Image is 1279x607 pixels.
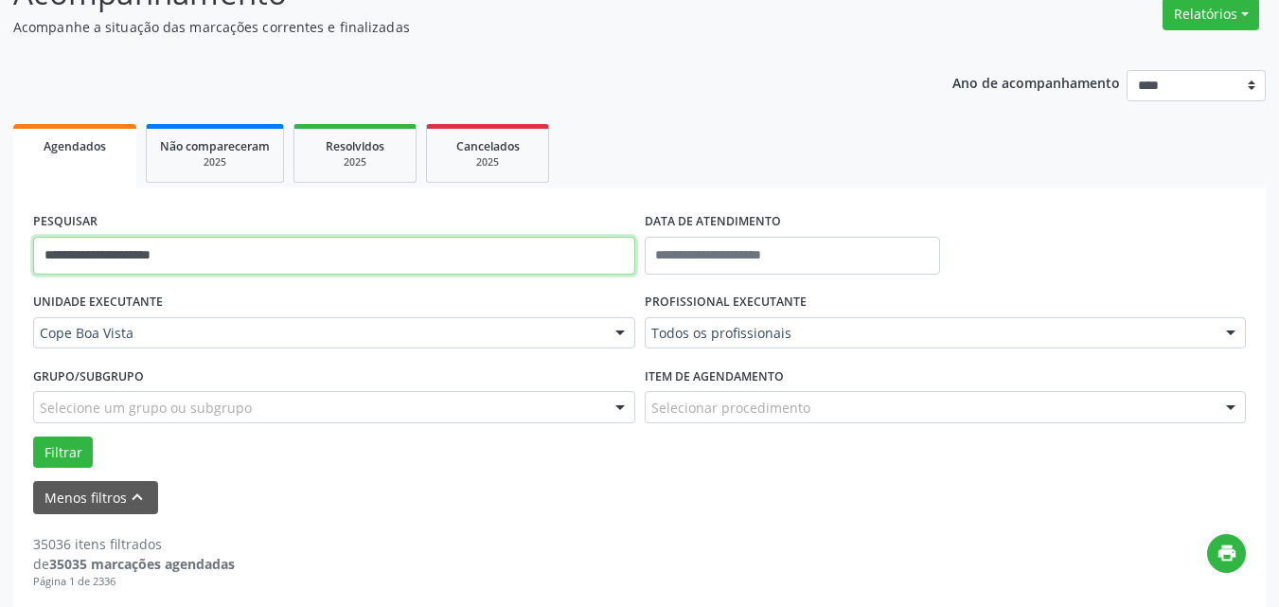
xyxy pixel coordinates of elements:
[40,398,252,418] span: Selecione um grupo ou subgrupo
[651,398,810,418] span: Selecionar procedimento
[44,138,106,154] span: Agendados
[645,288,807,317] label: PROFISSIONAL EXECUTANTE
[13,17,890,37] p: Acompanhe a situação das marcações correntes e finalizadas
[440,155,535,170] div: 2025
[49,555,235,573] strong: 35035 marcações agendadas
[1207,534,1246,573] button: print
[1217,543,1237,563] i: print
[33,207,98,237] label: PESQUISAR
[160,138,270,154] span: Não compareceram
[33,534,235,554] div: 35036 itens filtrados
[33,437,93,469] button: Filtrar
[456,138,520,154] span: Cancelados
[952,70,1120,94] p: Ano de acompanhamento
[40,324,596,343] span: Cope Boa Vista
[33,481,158,514] button: Menos filtroskeyboard_arrow_up
[645,362,784,391] label: Item de agendamento
[326,138,384,154] span: Resolvidos
[645,207,781,237] label: DATA DE ATENDIMENTO
[160,155,270,170] div: 2025
[33,554,235,574] div: de
[127,487,148,508] i: keyboard_arrow_up
[33,574,235,590] div: Página 1 de 2336
[33,362,144,391] label: Grupo/Subgrupo
[308,155,402,170] div: 2025
[33,288,163,317] label: UNIDADE EXECUTANTE
[651,324,1208,343] span: Todos os profissionais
